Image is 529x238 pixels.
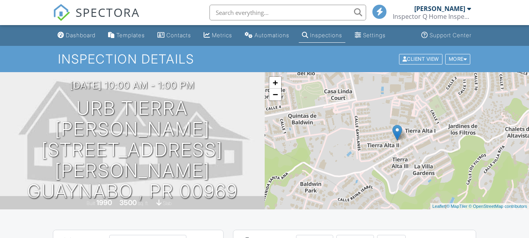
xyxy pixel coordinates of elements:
a: Automations (Basic) [242,28,292,43]
div: More [445,54,471,64]
div: 1990 [96,198,112,207]
h1: Inspection Details [58,52,471,66]
div: 3500 [119,198,137,207]
a: Dashboard [54,28,99,43]
div: | [430,203,529,210]
a: Inspections [299,28,345,43]
div: Client View [399,54,442,64]
a: Templates [105,28,148,43]
a: © OpenStreetMap contributors [469,204,527,209]
span: sq. ft. [138,200,149,206]
a: Client View [398,56,444,62]
a: Metrics [200,28,235,43]
a: SPECTORA [53,11,140,27]
div: Inspections [310,32,342,38]
h1: Urb Tierra [PERSON_NAME] [STREET_ADDRESS][PERSON_NAME] Guaynabo , PR 00969 [13,98,252,202]
span: Built [87,200,95,206]
div: Inspector Q Home Inspections [393,13,471,20]
div: Dashboard [66,32,96,38]
div: Settings [363,32,386,38]
div: Support Center [430,32,471,38]
div: Templates [116,32,145,38]
div: Automations [255,32,289,38]
span: SPECTORA [76,4,140,20]
a: Zoom out [269,89,281,100]
div: Metrics [212,32,232,38]
div: [PERSON_NAME] [414,5,465,13]
img: The Best Home Inspection Software - Spectora [53,4,70,21]
a: Contacts [154,28,194,43]
h3: [DATE] 10:00 am - 1:00 pm [70,80,195,91]
div: Contacts [166,32,191,38]
a: Settings [352,28,389,43]
input: Search everything... [209,5,366,20]
a: Support Center [418,28,475,43]
a: © MapTiler [446,204,468,209]
a: Leaflet [432,204,445,209]
a: Zoom in [269,77,281,89]
span: slab [163,200,172,206]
